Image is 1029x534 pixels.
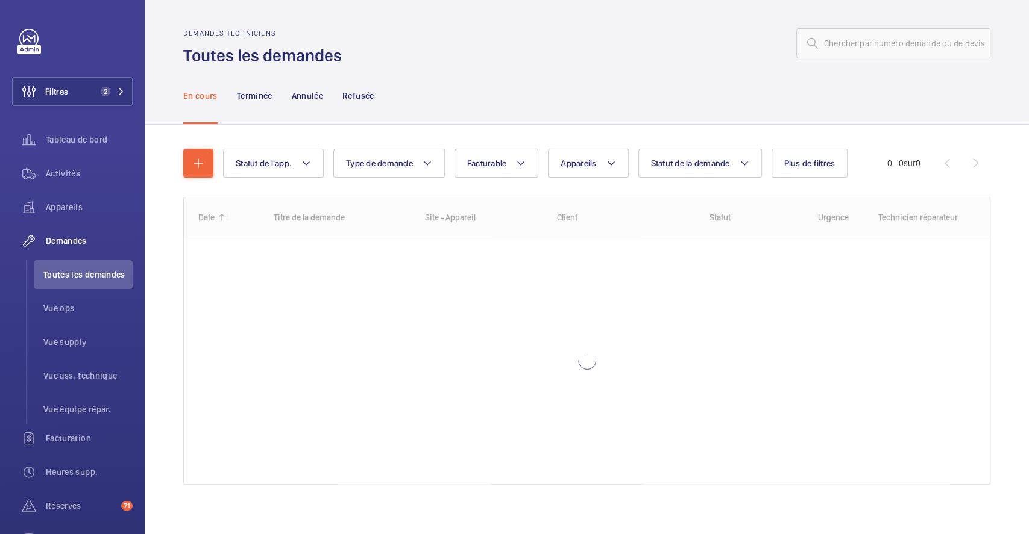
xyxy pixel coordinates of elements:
button: Plus de filtres [772,149,848,178]
span: Toutes les demandes [43,269,133,281]
p: En cours [183,90,218,102]
span: Heures supp. [46,466,133,478]
span: Vue ass. technique [43,370,133,382]
h2: Demandes techniciens [183,29,349,37]
span: Plus de filtres [784,158,835,168]
span: Demandes [46,235,133,247]
span: Statut de la demande [651,158,730,168]
button: Statut de la demande [638,149,762,178]
span: Appareils [561,158,596,168]
span: Activités [46,167,133,179]
span: sur [904,158,916,168]
p: Refusée [342,90,374,102]
span: 71 [121,501,133,511]
h1: Toutes les demandes [183,45,349,67]
p: Terminée [237,90,272,102]
span: Tableau de bord [46,134,133,146]
span: 2 [101,87,110,96]
span: Filtres [45,85,68,98]
button: Statut de l'app. [223,149,324,178]
input: Chercher par numéro demande ou de devis [796,28,990,58]
button: Filtres2 [12,77,133,106]
span: 0 - 0 0 [887,159,920,167]
span: Vue ops [43,302,133,314]
span: Appareils [46,201,133,213]
span: Facturation [46,432,133,444]
span: Facturable [467,158,507,168]
span: Vue supply [43,336,133,348]
span: Statut de l'app. [236,158,292,168]
span: Vue équipe répar. [43,403,133,415]
button: Appareils [548,149,628,178]
span: Type de demande [346,158,413,168]
button: Facturable [455,149,539,178]
button: Type de demande [333,149,445,178]
p: Annulée [292,90,323,102]
span: Réserves [46,500,116,512]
